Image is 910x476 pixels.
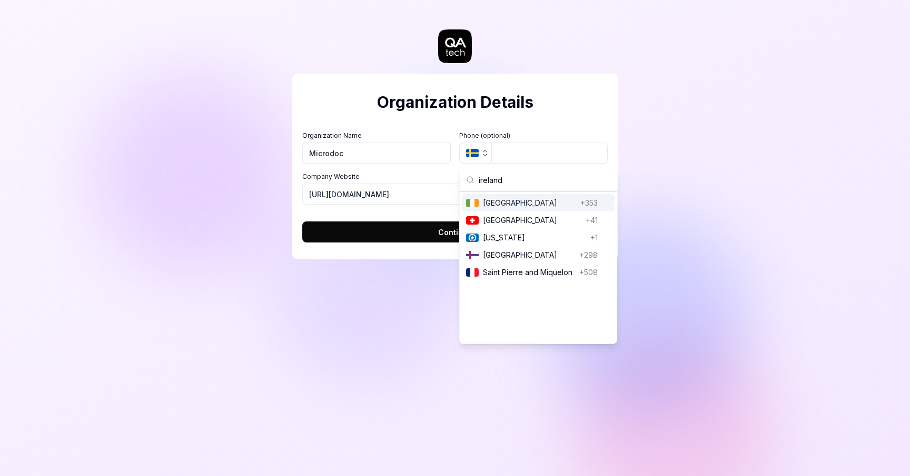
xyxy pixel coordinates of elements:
[579,267,598,278] span: +508
[302,131,451,140] label: Organization Name
[590,232,598,243] span: +1
[302,90,608,114] h2: Organization Details
[483,232,586,243] span: [US_STATE]
[579,249,598,260] span: +298
[460,192,617,343] div: Suggestions
[302,221,608,242] button: Continue
[483,249,575,260] span: [GEOGRAPHIC_DATA]
[586,215,598,226] span: +41
[483,215,581,226] span: [GEOGRAPHIC_DATA]
[302,184,608,205] input: https://
[302,172,608,181] label: Company Website
[483,197,576,208] span: [GEOGRAPHIC_DATA]
[580,197,598,208] span: +353
[459,131,608,140] label: Phone (optional)
[479,168,610,191] input: Search country...
[438,227,472,238] span: Continue
[483,267,575,278] span: Saint Pierre and Miquelon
